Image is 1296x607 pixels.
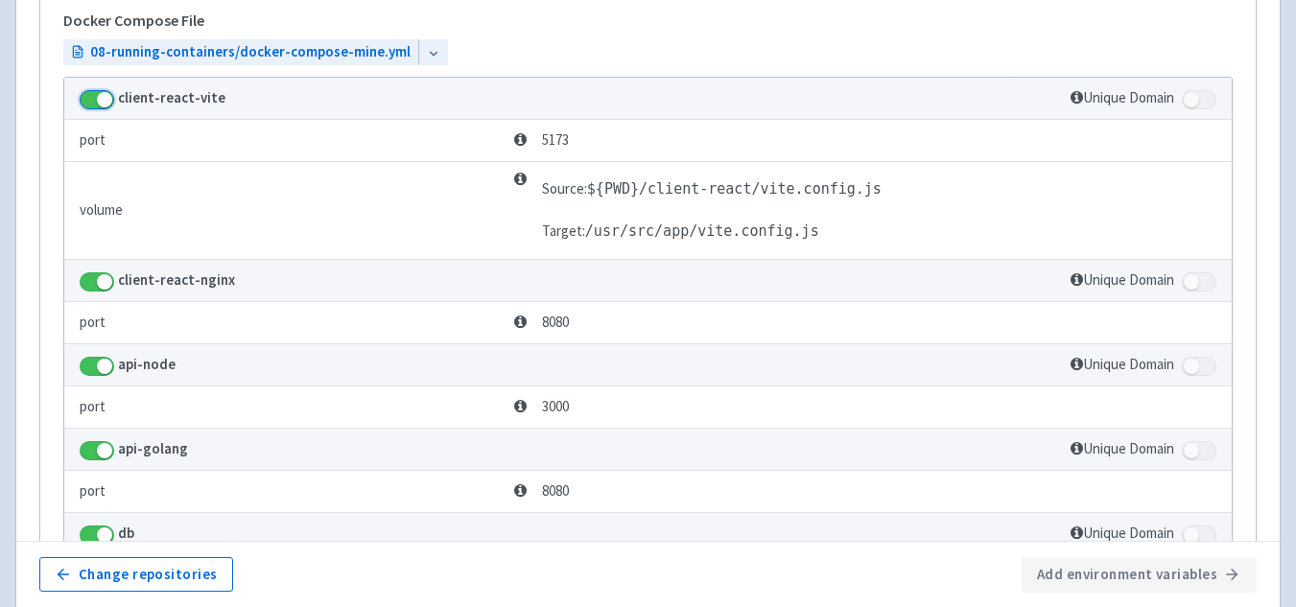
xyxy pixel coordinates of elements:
span: /usr/src/app/vite.config.js [585,222,819,240]
span: Unique Domain [1071,524,1174,542]
td: port [64,120,507,162]
strong: db [118,524,134,542]
h5: Docker Compose File [63,12,204,30]
span: 3000 [514,396,569,418]
span: 8080 [514,480,569,502]
td: volume [64,162,507,260]
span: Unique Domain [1071,439,1174,457]
span: Unique Domain [1071,270,1174,289]
strong: client-react-vite [118,88,225,106]
span: ${PWD}/client-react/vite.config.js [587,180,882,198]
span: Unique Domain [1071,355,1174,373]
strong: api-golang [118,439,188,457]
td: Source: [542,169,882,211]
button: Change repositories [39,557,233,592]
td: port [64,301,507,343]
td: port [64,470,507,512]
td: Target: [542,211,882,253]
span: Unique Domain [1071,88,1174,106]
strong: api-node [118,355,176,373]
a: 08-running-containers/docker-compose-mine.yml [63,39,418,65]
span: 08-running-containers/docker-compose-mine.yml [90,41,411,63]
span: 5173 [514,129,569,152]
button: Add environment variables [1022,557,1257,592]
span: 8080 [514,312,569,334]
strong: client-react-nginx [118,270,235,289]
td: port [64,385,507,428]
